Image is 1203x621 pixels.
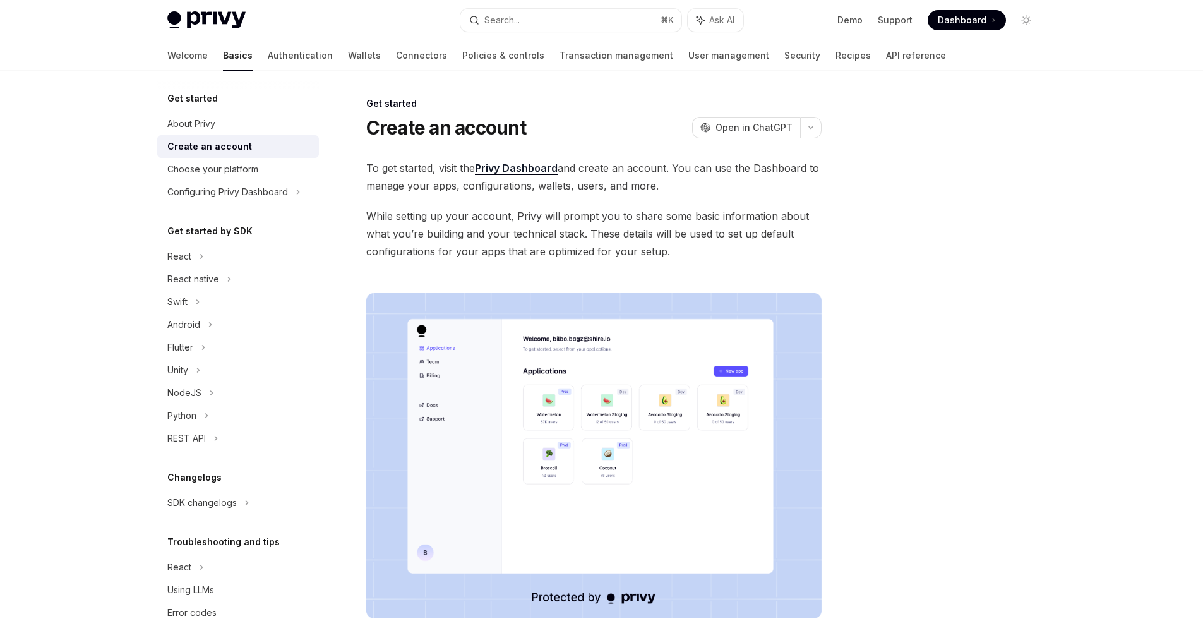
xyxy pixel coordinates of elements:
[167,40,208,71] a: Welcome
[167,470,222,485] h5: Changelogs
[167,534,280,550] h5: Troubleshooting and tips
[366,97,822,110] div: Get started
[366,116,526,139] h1: Create an account
[167,317,200,332] div: Android
[837,14,863,27] a: Demo
[223,40,253,71] a: Basics
[167,560,191,575] div: React
[1016,10,1036,30] button: Toggle dark mode
[928,10,1006,30] a: Dashboard
[167,139,252,154] div: Create an account
[878,14,913,27] a: Support
[396,40,447,71] a: Connectors
[167,249,191,264] div: React
[167,272,219,287] div: React native
[157,135,319,158] a: Create an account
[167,363,188,378] div: Unity
[167,495,237,510] div: SDK changelogs
[835,40,871,71] a: Recipes
[688,9,743,32] button: Ask AI
[157,158,319,181] a: Choose your platform
[157,579,319,601] a: Using LLMs
[886,40,946,71] a: API reference
[688,40,769,71] a: User management
[167,408,196,423] div: Python
[462,40,544,71] a: Policies & controls
[366,159,822,195] span: To get started, visit the and create an account. You can use the Dashboard to manage your apps, c...
[560,40,673,71] a: Transaction management
[167,116,215,131] div: About Privy
[938,14,986,27] span: Dashboard
[484,13,520,28] div: Search...
[167,294,188,310] div: Swift
[366,293,822,618] img: images/Dash.png
[167,340,193,355] div: Flutter
[167,162,258,177] div: Choose your platform
[348,40,381,71] a: Wallets
[460,9,681,32] button: Search...⌘K
[167,91,218,106] h5: Get started
[715,121,793,134] span: Open in ChatGPT
[475,162,558,175] a: Privy Dashboard
[692,117,800,138] button: Open in ChatGPT
[709,14,734,27] span: Ask AI
[167,605,217,620] div: Error codes
[167,224,253,239] h5: Get started by SDK
[167,385,201,401] div: NodeJS
[366,207,822,260] span: While setting up your account, Privy will prompt you to share some basic information about what y...
[268,40,333,71] a: Authentication
[167,11,246,29] img: light logo
[661,15,674,25] span: ⌘ K
[157,112,319,135] a: About Privy
[167,431,206,446] div: REST API
[167,582,214,598] div: Using LLMs
[167,184,288,200] div: Configuring Privy Dashboard
[784,40,820,71] a: Security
